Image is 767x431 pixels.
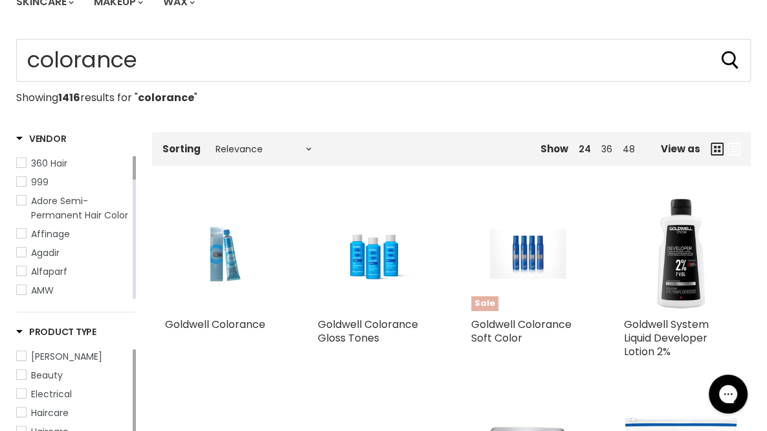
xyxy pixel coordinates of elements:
[16,92,751,104] p: Showing results for " "
[31,388,72,401] span: Electrical
[31,194,128,222] span: Adore Semi-Permanent Hair Color
[16,349,130,364] a: Barber
[661,143,700,154] span: View as
[16,132,66,145] h3: Vendor
[31,265,67,278] span: Alfaparf
[720,50,740,71] button: Search
[31,350,102,363] span: [PERSON_NAME]
[702,370,754,418] iframe: Gorgias live chat messenger
[16,325,96,338] h3: Product Type
[16,39,751,82] form: Product
[16,175,130,189] a: 999
[624,317,709,359] a: Goldwell System Liquid Developer Lotion 2%
[540,142,568,156] span: Show
[16,246,130,260] a: Agadir
[58,90,80,105] strong: 1416
[16,264,130,279] a: Alfaparf
[138,90,194,105] strong: colorance
[318,197,432,311] a: Goldwell Colorance Gloss Tones
[318,317,418,345] a: Goldwell Colorance Gloss Tones
[31,369,63,382] span: Beauty
[31,406,69,419] span: Haircare
[471,197,585,311] a: Goldwell Colorance Soft ColorSale
[318,217,432,292] img: Goldwell Colorance Gloss Tones
[165,317,265,332] a: Goldwell Colorance
[31,284,54,297] span: AMW
[184,197,260,311] img: Goldwell Colorance
[16,387,130,401] a: Electrical
[601,143,612,156] a: 36
[16,194,130,222] a: Adore Semi-Permanent Hair Color
[16,227,130,241] a: Affinage
[471,296,498,311] span: Sale
[579,143,591,156] a: 24
[16,368,130,382] a: Beauty
[623,143,635,156] a: 48
[471,317,572,345] a: Goldwell Colorance Soft Color
[31,157,67,170] span: 360 Hair
[31,176,49,189] span: 999
[162,143,201,154] label: Sorting
[624,197,738,311] img: Goldwell System Liquid Developer Lotion 2%
[490,197,566,311] img: Goldwell Colorance Soft Color
[16,406,130,420] a: Haircare
[31,227,70,240] span: Affinage
[31,246,60,259] span: Agadir
[165,197,279,311] a: Goldwell Colorance
[16,39,751,82] input: Search
[16,156,130,170] a: 360 Hair
[16,283,130,297] a: AMW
